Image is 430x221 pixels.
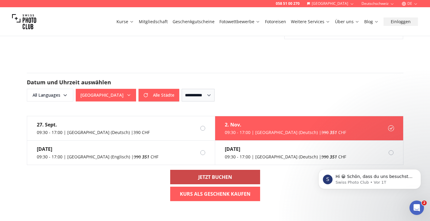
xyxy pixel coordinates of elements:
[219,19,260,25] a: Fotowettbewerbe
[362,17,381,26] button: Blog
[309,132,430,199] iframe: Intercom notifications Nachricht
[139,89,179,101] button: Alle Städte
[321,129,329,135] span: 390
[217,17,263,26] button: Fotowettbewerbe
[27,89,73,101] button: All Languages
[170,17,217,26] button: Geschenkgutscheine
[180,190,250,198] b: Kurs als Geschenk kaufen
[384,17,418,26] button: Einloggen
[26,42,104,48] p: Hi 😀 Schön, dass du uns besuchst. Stell' uns gerne jederzeit Fragen oder hinterlasse ein Feedback.
[134,154,141,160] span: 390
[37,145,158,153] div: [DATE]
[37,154,158,160] div: 09:30 - 17:00 | [GEOGRAPHIC_DATA] (Englisch) | CHF
[335,19,359,25] a: Über uns
[265,19,286,25] a: Fotoreisen
[291,19,330,25] a: Weitere Services
[276,1,300,6] a: 058 51 00 270
[170,187,260,201] a: Kurs als Geschenk kaufen
[136,17,170,26] button: Mitgliedschaft
[116,19,134,25] a: Kurse
[225,145,346,153] div: [DATE]
[170,170,260,184] a: Jetzt buchen
[333,17,362,26] button: Über uns
[142,154,149,160] em: 351
[114,17,136,26] button: Kurse
[173,19,215,25] a: Geschenkgutscheine
[225,121,346,128] div: 2. Nov.
[364,19,379,25] a: Blog
[26,48,104,54] p: Message from Swiss Photo Club, sent Vor 1T
[139,19,168,25] a: Mitgliedschaft
[14,43,23,53] div: Profile image for Swiss Photo Club
[263,17,288,26] button: Fotoreisen
[27,78,403,86] h2: Datum und Uhrzeit auswählen
[409,201,424,215] iframe: Intercom live chat
[37,129,150,135] div: 09:30 - 17:00 | [GEOGRAPHIC_DATA] (Deutsch) | 390 CHF
[330,129,337,135] em: 351
[198,173,232,181] b: Jetzt buchen
[225,129,346,135] div: 09:30 - 17:00 | [GEOGRAPHIC_DATA] (Deutsch) | CHF
[9,38,112,58] div: message notification from Swiss Photo Club, Vor 1T. Hi 😀 Schön, dass du uns besuchst. Stell' uns ...
[12,10,36,34] img: Swiss photo club
[28,90,72,101] span: All Languages
[76,89,136,101] button: [GEOGRAPHIC_DATA]
[37,121,150,128] div: 27. Sept.
[288,17,333,26] button: Weitere Services
[225,154,346,160] div: 09:30 - 17:00 | [GEOGRAPHIC_DATA] (Deutsch) | CHF
[422,201,427,205] span: 2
